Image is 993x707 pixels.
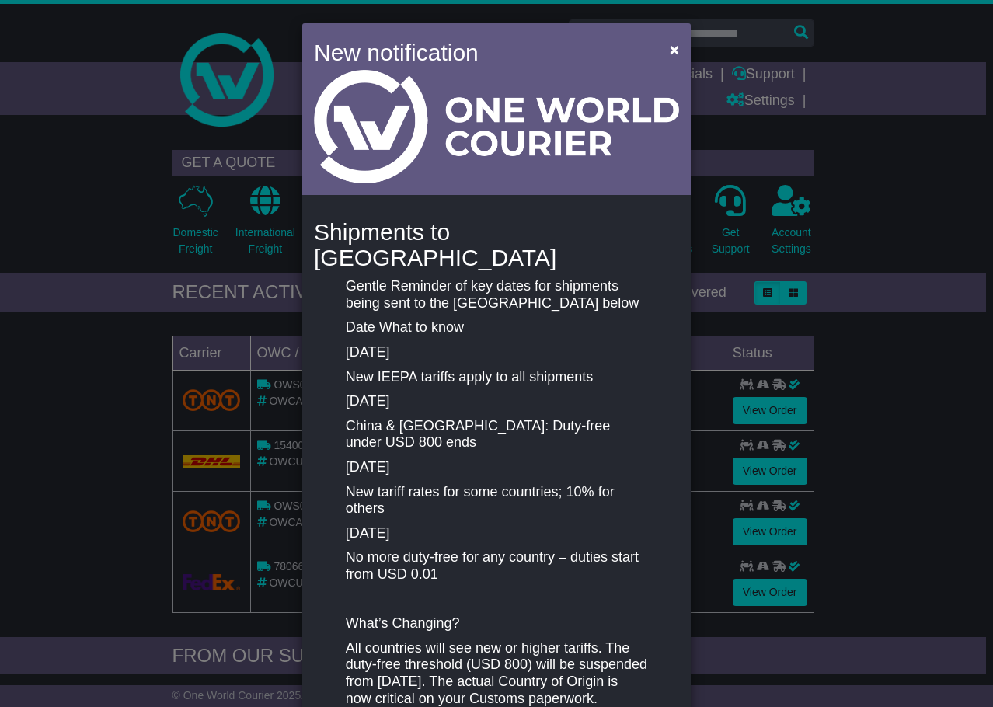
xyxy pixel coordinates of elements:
img: Light [314,70,679,183]
p: [DATE] [346,344,647,361]
h4: New notification [314,35,647,70]
p: All countries will see new or higher tariffs. The duty-free threshold (USD 800) will be suspended... [346,640,647,707]
p: China & [GEOGRAPHIC_DATA]: Duty-free under USD 800 ends [346,418,647,451]
p: What’s Changing? [346,615,647,632]
p: [DATE] [346,459,647,476]
h4: Shipments to [GEOGRAPHIC_DATA] [314,219,679,270]
p: New tariff rates for some countries; 10% for others [346,484,647,517]
p: No more duty-free for any country – duties start from USD 0.01 [346,549,647,583]
p: [DATE] [346,525,647,542]
p: Gentle Reminder of key dates for shipments being sent to the [GEOGRAPHIC_DATA] below [346,278,647,312]
p: Date What to know [346,319,647,336]
span: × [670,40,679,58]
button: Close [662,33,687,65]
p: [DATE] [346,393,647,410]
p: New IEEPA tariffs apply to all shipments [346,369,647,386]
